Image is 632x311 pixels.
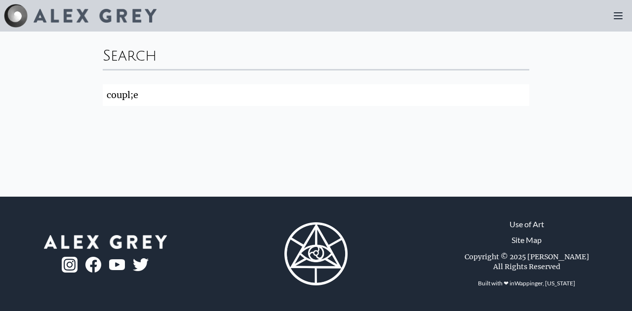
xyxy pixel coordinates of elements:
[510,218,544,230] a: Use of Art
[62,257,78,273] img: ig-logo.png
[512,234,542,246] a: Site Map
[85,257,101,273] img: fb-logo.png
[465,252,589,262] div: Copyright © 2025 [PERSON_NAME]
[133,258,149,271] img: twitter-logo.png
[103,39,529,69] div: Search
[474,276,579,291] div: Built with ❤ in
[514,279,575,287] a: Wappinger, [US_STATE]
[109,259,125,271] img: youtube-logo.png
[103,84,529,106] input: Search...
[493,262,560,272] div: All Rights Reserved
